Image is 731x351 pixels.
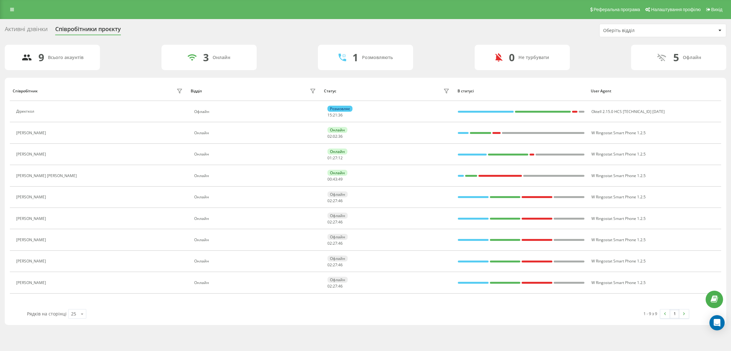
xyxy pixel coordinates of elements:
[13,89,38,93] div: Співробітник
[327,220,343,224] div: : :
[327,149,347,155] div: Онлайн
[711,7,722,12] span: Вихід
[352,51,358,63] div: 1
[327,213,348,219] div: Офлайн
[327,177,343,182] div: : :
[327,219,332,225] span: 02
[327,112,332,118] span: 15
[194,195,318,199] div: Онлайн
[327,191,348,197] div: Офлайн
[338,112,343,118] span: 36
[327,156,343,160] div: : :
[643,310,657,317] div: 1 - 9 з 9
[591,216,646,221] span: W Ringostat Smart Phone 1.2.5
[16,174,78,178] div: [PERSON_NAME] [PERSON_NAME]
[27,311,67,317] span: Рядків на сторінці
[194,109,318,114] div: Офлайн
[591,237,646,242] span: W Ringostat Smart Phone 1.2.5
[38,51,44,63] div: 9
[327,155,332,161] span: 01
[591,89,718,93] div: User Agent
[591,130,646,136] span: W Ringostat Smart Phone 1.2.5
[327,113,343,117] div: : :
[603,28,679,33] div: Оберіть відділ
[327,284,343,288] div: : :
[327,134,332,139] span: 02
[327,234,348,240] div: Офлайн
[333,176,337,182] span: 43
[709,315,725,330] div: Open Intercom Messenger
[203,51,209,63] div: 3
[338,155,343,161] span: 12
[55,26,121,36] div: Співробітники проєкту
[327,283,332,289] span: 02
[194,174,318,178] div: Онлайн
[194,131,318,135] div: Онлайн
[16,109,36,114] div: Діректкол
[327,134,343,139] div: : :
[591,173,646,178] span: W Ringostat Smart Phone 1.2.5
[338,198,343,203] span: 46
[333,283,337,289] span: 27
[338,219,343,225] span: 46
[362,55,393,60] div: Розмовляють
[333,198,337,203] span: 27
[191,89,202,93] div: Відділ
[16,131,48,135] div: [PERSON_NAME]
[683,55,701,60] div: Офлайн
[458,89,585,93] div: В статусі
[333,112,337,118] span: 21
[591,109,665,114] span: Oktell 2.15.0 HCS [TECHNICAL_ID] [DATE]
[333,219,337,225] span: 27
[591,280,646,285] span: W Ringostat Smart Phone 1.2.5
[333,241,337,246] span: 27
[16,259,48,263] div: [PERSON_NAME]
[670,309,679,318] a: 1
[333,155,337,161] span: 27
[194,281,318,285] div: Онлайн
[194,238,318,242] div: Онлайн
[333,134,337,139] span: 02
[16,216,48,221] div: [PERSON_NAME]
[338,283,343,289] span: 46
[194,152,318,156] div: Онлайн
[194,216,318,221] div: Онлайн
[327,241,332,246] span: 02
[327,199,343,203] div: : :
[518,55,549,60] div: Не турбувати
[327,263,343,267] div: : :
[591,194,646,200] span: W Ringostat Smart Phone 1.2.5
[324,89,336,93] div: Статус
[327,198,332,203] span: 02
[591,151,646,157] span: W Ringostat Smart Phone 1.2.5
[71,311,76,317] div: 25
[194,259,318,263] div: Онлайн
[594,7,640,12] span: Реферальна програма
[591,258,646,264] span: W Ringostat Smart Phone 1.2.5
[48,55,83,60] div: Всього акаунтів
[5,26,48,36] div: Активні дзвінки
[327,176,332,182] span: 00
[327,255,348,262] div: Офлайн
[338,176,343,182] span: 49
[327,106,352,112] div: Розмовляє
[338,241,343,246] span: 46
[213,55,230,60] div: Онлайн
[327,277,348,283] div: Офлайн
[16,238,48,242] div: [PERSON_NAME]
[333,262,337,268] span: 27
[16,195,48,199] div: [PERSON_NAME]
[673,51,679,63] div: 5
[338,134,343,139] span: 36
[16,152,48,156] div: [PERSON_NAME]
[16,281,48,285] div: [PERSON_NAME]
[338,262,343,268] span: 46
[651,7,701,12] span: Налаштування профілю
[327,127,347,133] div: Онлайн
[327,170,347,176] div: Онлайн
[327,241,343,246] div: : :
[509,51,515,63] div: 0
[327,262,332,268] span: 02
